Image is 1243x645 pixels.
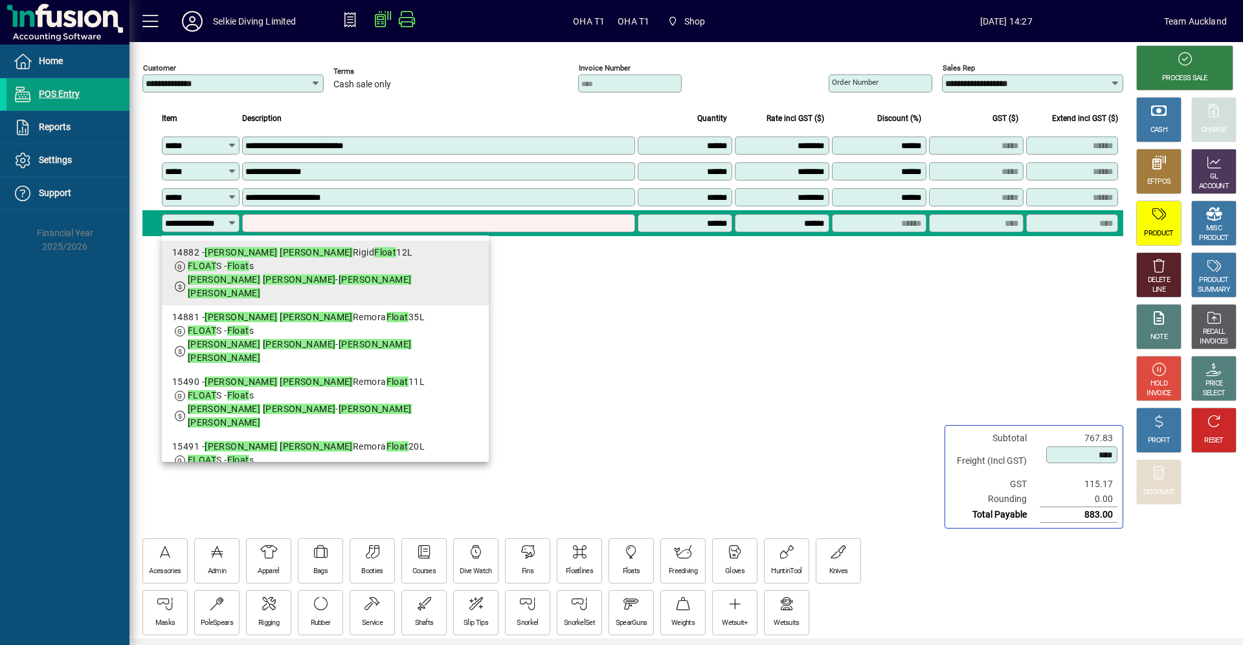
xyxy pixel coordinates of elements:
a: Home [6,45,129,78]
em: Float [386,441,409,452]
em: [PERSON_NAME] [339,404,412,414]
span: Quantity [697,111,727,126]
td: GST [950,477,1040,492]
div: 15490 - Remora 11L [172,375,478,389]
div: Floats [623,567,640,576]
div: Slip Tips [464,618,488,628]
div: RESET [1204,436,1224,446]
div: PROFIT [1148,436,1170,446]
div: 14881 - Remora 35L [172,311,478,324]
em: [PERSON_NAME] [188,274,261,285]
div: Dive Watch [460,567,491,576]
div: Fins [522,567,533,576]
span: Terms [333,67,411,76]
td: Total Payable [950,507,1040,523]
span: Reports [39,122,71,132]
div: EFTPOS [1147,177,1171,187]
div: 14882 - Rigid 12L [172,246,478,259]
td: Rounding [950,492,1040,507]
div: Acessories [149,567,181,576]
span: S - s [188,261,254,271]
div: Rubber [311,618,331,628]
mat-label: Sales rep [943,63,975,72]
div: ACCOUNT [1199,182,1229,191]
em: [PERSON_NAME] [188,417,261,428]
em: [PERSON_NAME] [280,377,353,387]
span: Settings [39,155,72,165]
div: Team Auckland [1164,11,1227,32]
mat-label: Invoice number [579,63,631,72]
div: PRODUCT [1144,229,1173,239]
em: Float [386,377,409,387]
td: 0.00 [1040,492,1117,507]
mat-option: 15490 - Rob Allen Remora Float 11L [162,370,489,435]
mat-label: Customer [143,63,176,72]
mat-option: 15491 - Rob Allen Remora Float 20L [162,435,489,499]
mat-label: Order number [832,78,879,87]
div: Courses [412,567,436,576]
em: [PERSON_NAME] [205,312,278,322]
div: Floatlines [566,567,593,576]
div: NOTE [1150,333,1167,342]
em: [PERSON_NAME] [188,339,261,349]
div: GL [1210,172,1218,182]
em: [PERSON_NAME] [339,274,412,285]
em: [PERSON_NAME] [188,404,261,414]
em: [PERSON_NAME] [280,247,353,257]
em: [PERSON_NAME] [188,288,261,298]
td: 883.00 [1040,507,1117,523]
div: DELETE [1148,276,1170,285]
em: Float [227,261,249,271]
em: [PERSON_NAME] [205,377,278,387]
div: HOLD [1150,379,1167,389]
em: Float [227,455,249,465]
span: - [188,274,412,298]
div: SpearGuns [616,618,647,628]
td: 115.17 [1040,477,1117,492]
span: [DATE] 14:27 [849,11,1164,32]
a: Settings [6,144,129,177]
span: Description [242,111,282,126]
div: Wetsuits [774,618,799,628]
span: Support [39,188,71,198]
em: [PERSON_NAME] [205,441,278,452]
div: PRODUCT [1199,276,1228,285]
em: [PERSON_NAME] [280,441,353,452]
div: SnorkelSet [564,618,595,628]
div: Apparel [258,567,279,576]
div: CHARGE [1202,126,1227,135]
span: Shop [662,10,710,33]
div: PROCESS SALE [1162,74,1207,83]
em: Float [227,325,249,336]
div: Rigging [258,618,279,628]
a: Support [6,177,129,210]
div: Selkie Diving Limited [213,11,297,32]
div: Service [362,618,383,628]
span: Item [162,111,177,126]
span: OHA T1 [573,11,605,32]
span: - [188,404,412,428]
em: Float [227,390,249,400]
button: Profile [172,10,213,33]
div: Gloves [725,567,745,576]
td: Subtotal [950,431,1040,446]
div: PRODUCT [1199,234,1228,243]
div: INVOICES [1200,337,1227,347]
span: Rate incl GST ($) [767,111,824,126]
div: Shafts [415,618,434,628]
span: Home [39,56,63,66]
div: LINE [1152,285,1165,295]
div: SELECT [1203,389,1226,399]
em: FLOAT [188,390,216,400]
mat-option: 14882 - Rob Allen Rigid Float 12L [162,241,489,305]
span: - [188,339,412,363]
span: POS Entry [39,89,80,99]
div: 15491 - Remora 20L [172,440,478,454]
div: Masks [155,618,175,628]
em: [PERSON_NAME] [339,339,412,349]
mat-option: 14881 - Rob Allen Remora Float 35L [162,305,489,370]
em: [PERSON_NAME] [188,353,261,363]
div: Freediving [669,567,697,576]
span: S - s [188,325,254,336]
em: FLOAT [188,455,216,465]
